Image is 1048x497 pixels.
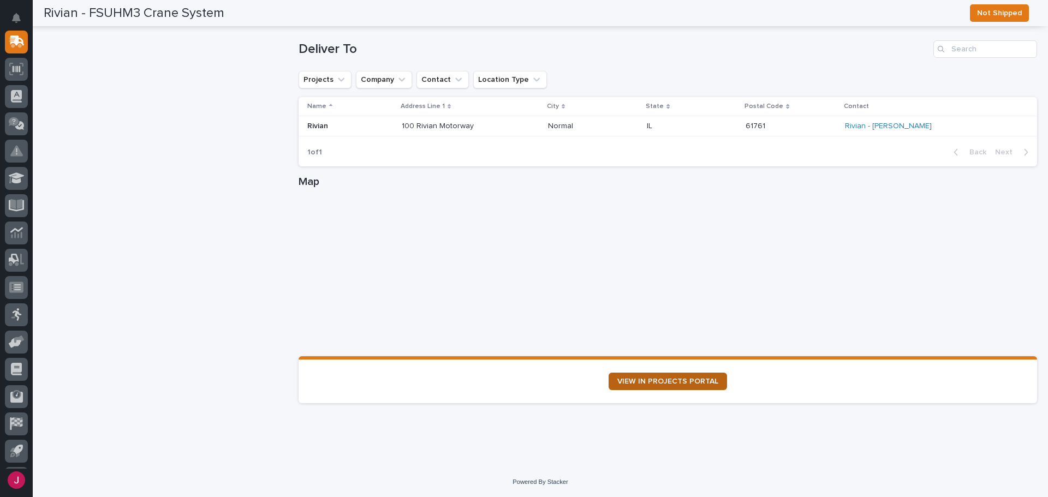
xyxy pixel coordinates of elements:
[299,116,1037,136] tr: Rivian100 Rivian MotorwayNormalNormal ILIL 6176161761 Rivian - [PERSON_NAME]
[995,147,1019,157] span: Next
[647,119,654,131] p: IL
[844,100,869,112] p: Contact
[473,71,547,88] button: Location Type
[963,147,986,157] span: Back
[745,100,783,112] p: Postal Code
[977,7,1022,20] span: Not Shipped
[5,469,28,492] button: users-avatar
[617,378,718,385] span: VIEW IN PROJECTS PORTAL
[945,147,991,157] button: Back
[299,193,1037,356] iframe: Map
[746,119,767,131] p: 61761
[402,122,539,131] p: 100 Rivian Motorway
[356,71,412,88] button: Company
[299,41,929,57] h1: Deliver To
[299,139,331,166] p: 1 of 1
[299,71,352,88] button: Projects
[646,100,664,112] p: State
[307,100,326,112] p: Name
[5,7,28,29] button: Notifications
[401,100,445,112] p: Address Line 1
[547,100,559,112] p: City
[933,40,1037,58] input: Search
[14,13,28,31] div: Notifications
[44,5,224,21] h2: Rivian - FSUHM3 Crane System
[548,119,575,131] p: Normal
[845,122,932,131] a: Rivian - [PERSON_NAME]
[513,478,568,485] a: Powered By Stacker
[609,373,727,390] a: VIEW IN PROJECTS PORTAL
[970,4,1029,22] button: Not Shipped
[991,147,1037,157] button: Next
[307,122,393,131] p: Rivian
[416,71,469,88] button: Contact
[299,175,1037,188] h1: Map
